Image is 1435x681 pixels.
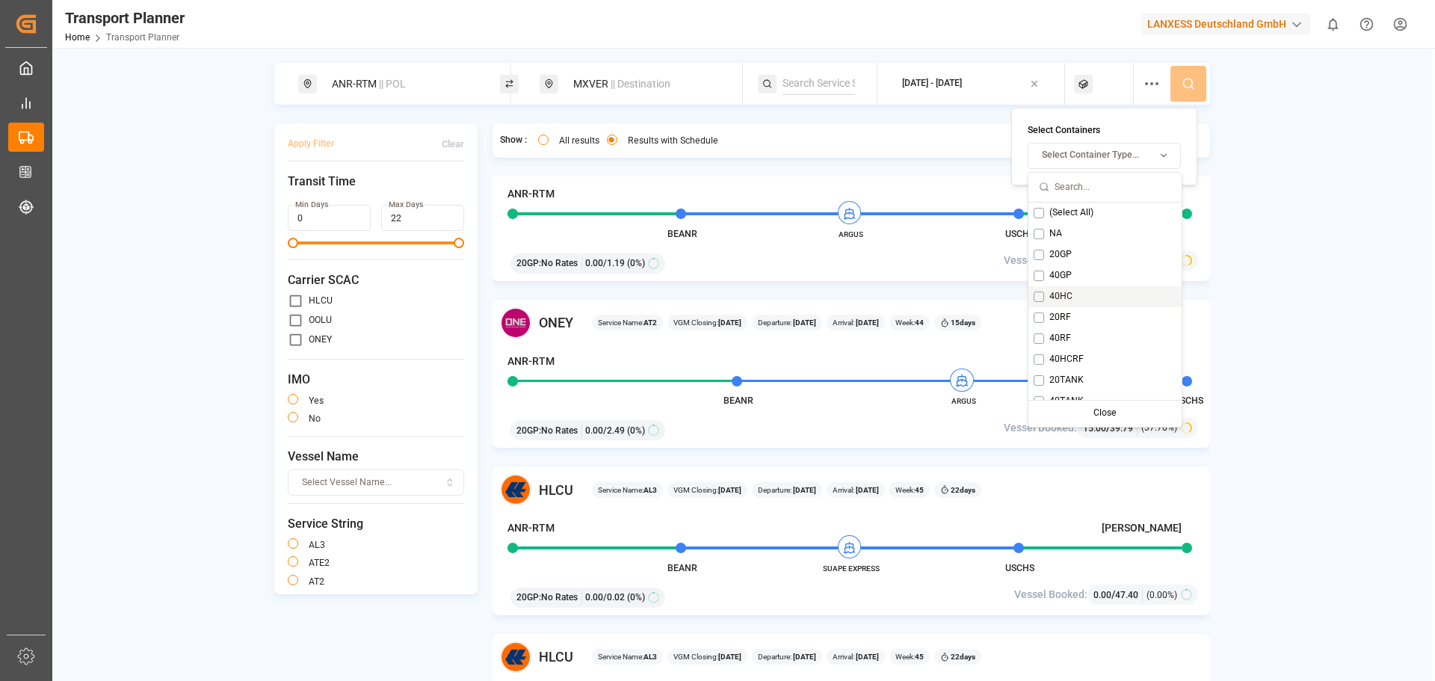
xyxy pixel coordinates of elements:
[1049,269,1072,283] span: 40GP
[389,200,423,210] label: Max Days
[1083,423,1106,434] span: 15.00
[644,653,657,661] b: AL3
[500,474,531,505] img: Carrier
[1031,403,1179,424] div: Close
[854,486,879,494] b: [DATE]
[559,136,599,145] label: All results
[598,317,657,328] span: Service Name:
[539,312,573,333] span: ONEY
[1049,290,1073,303] span: 40HC
[718,318,741,327] b: [DATE]
[288,271,464,289] span: Carrier SCAC
[309,396,324,405] label: yes
[309,315,332,324] label: OOLU
[1049,353,1084,366] span: 40HCRF
[541,256,578,270] span: No Rates
[65,7,185,29] div: Transport Planner
[1316,7,1350,41] button: show 0 new notifications
[288,371,464,389] span: IMO
[1049,227,1062,241] span: NA
[1110,423,1133,434] span: 39.79
[541,424,578,437] span: No Rates
[791,653,816,661] b: [DATE]
[500,307,531,339] img: Carrier
[1004,253,1077,268] span: Vessel Booked:
[718,486,741,494] b: [DATE]
[915,653,924,661] b: 45
[1042,149,1139,162] span: Select Container Type...
[644,318,657,327] b: AT2
[833,651,879,662] span: Arrival:
[854,653,879,661] b: [DATE]
[539,480,573,500] span: HLCU
[1350,7,1383,41] button: Help Center
[541,591,578,604] span: No Rates
[951,318,975,327] b: 15 days
[854,318,879,327] b: [DATE]
[758,317,816,328] span: Departure:
[895,317,924,328] span: Week:
[627,256,645,270] span: (0%)
[644,486,657,494] b: AL3
[516,424,541,437] span: 20GP :
[1005,229,1034,239] span: USCHS
[1028,203,1182,427] div: Suggestions
[1083,420,1138,436] div: /
[1004,420,1077,436] span: Vessel Booked:
[507,520,555,536] h4: ANR-RTM
[1141,421,1177,434] span: (37.70%)
[1049,248,1072,262] span: 20GP
[627,424,645,437] span: (0%)
[585,424,625,437] span: 0.00 / 2.49
[833,317,879,328] span: Arrival:
[288,448,464,466] span: Vessel Name
[951,653,975,661] b: 22 days
[1014,587,1087,603] span: Vessel Booked:
[500,641,531,673] img: Carrier
[507,354,555,369] h4: ANR-RTM
[810,563,892,574] span: SUAPE EXPRESS
[627,591,645,604] span: (0%)
[539,647,573,667] span: HLCU
[951,486,975,494] b: 22 days
[1049,332,1071,345] span: 40RF
[564,70,726,98] div: MXVER
[783,73,855,95] input: Search Service String
[309,335,332,344] label: ONEY
[1147,588,1177,602] span: (0.00%)
[379,78,406,90] span: || POL
[915,318,924,327] b: 44
[598,651,657,662] span: Service Name:
[288,515,464,533] span: Service String
[309,577,324,586] label: AT2
[585,256,625,270] span: 0.00 / 1.19
[442,131,464,157] button: Clear
[516,591,541,604] span: 20GP :
[1028,124,1181,138] h4: Select Containers
[628,136,718,145] label: Results with Schedule
[302,476,392,490] span: Select Vessel Name...
[295,200,328,210] label: Min Days
[598,484,657,496] span: Service Name:
[309,558,330,567] label: ATE2
[1049,395,1084,408] span: 40TANK
[1174,395,1203,406] span: USCHS
[309,414,321,423] label: no
[758,484,816,496] span: Departure:
[723,395,753,406] span: BEANR
[718,653,741,661] b: [DATE]
[667,229,697,239] span: BEANR
[1115,590,1138,600] span: 47.40
[667,563,697,573] span: BEANR
[810,229,892,240] span: ARGUS
[611,78,670,90] span: || Destination
[902,77,962,90] div: [DATE] - [DATE]
[1055,173,1171,202] input: Search...
[922,395,1004,407] span: ARGUS
[886,70,1056,99] button: [DATE] - [DATE]
[585,591,625,604] span: 0.00 / 0.02
[1049,374,1084,387] span: 20TANK
[323,70,484,98] div: ANR-RTM
[309,540,325,549] label: AL3
[309,296,333,305] label: HLCU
